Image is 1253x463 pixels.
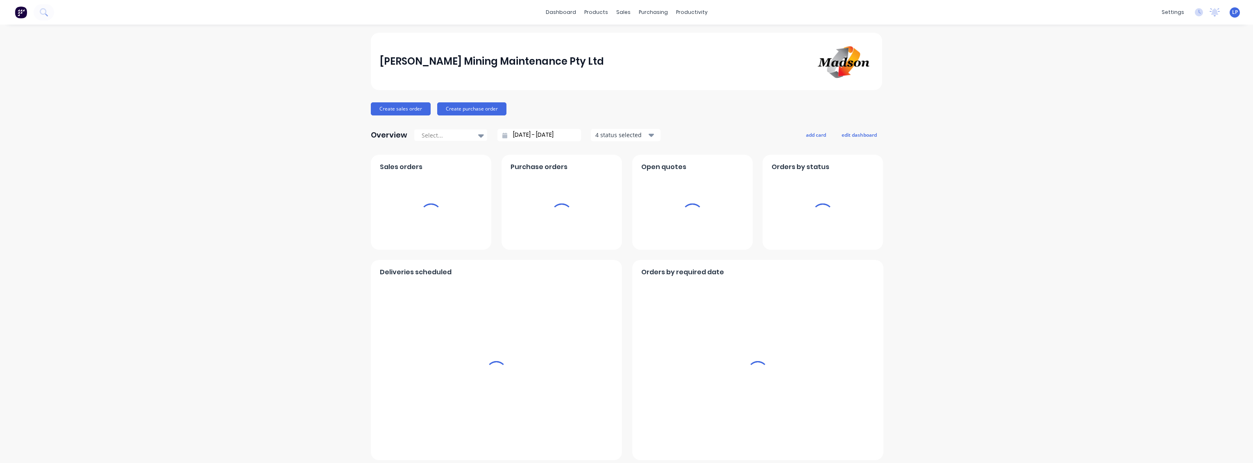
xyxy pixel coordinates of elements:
div: Overview [371,127,407,143]
button: Create sales order [371,102,431,115]
span: Orders by required date [641,267,724,277]
img: Madson Mining Maintenance Pty Ltd [816,43,873,81]
div: products [580,6,612,18]
div: purchasing [635,6,672,18]
span: Orders by status [772,162,829,172]
button: edit dashboard [836,129,882,140]
div: [PERSON_NAME] Mining Maintenance Pty Ltd [380,53,604,70]
span: LP [1232,9,1238,16]
span: Deliveries scheduled [380,267,452,277]
div: 4 status selected [595,131,647,139]
div: sales [612,6,635,18]
span: Sales orders [380,162,422,172]
div: productivity [672,6,712,18]
span: Purchase orders [511,162,567,172]
button: 4 status selected [591,129,661,141]
button: Create purchase order [437,102,506,115]
a: dashboard [542,6,580,18]
img: Factory [15,6,27,18]
div: settings [1158,6,1188,18]
span: Open quotes [641,162,686,172]
button: add card [801,129,831,140]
